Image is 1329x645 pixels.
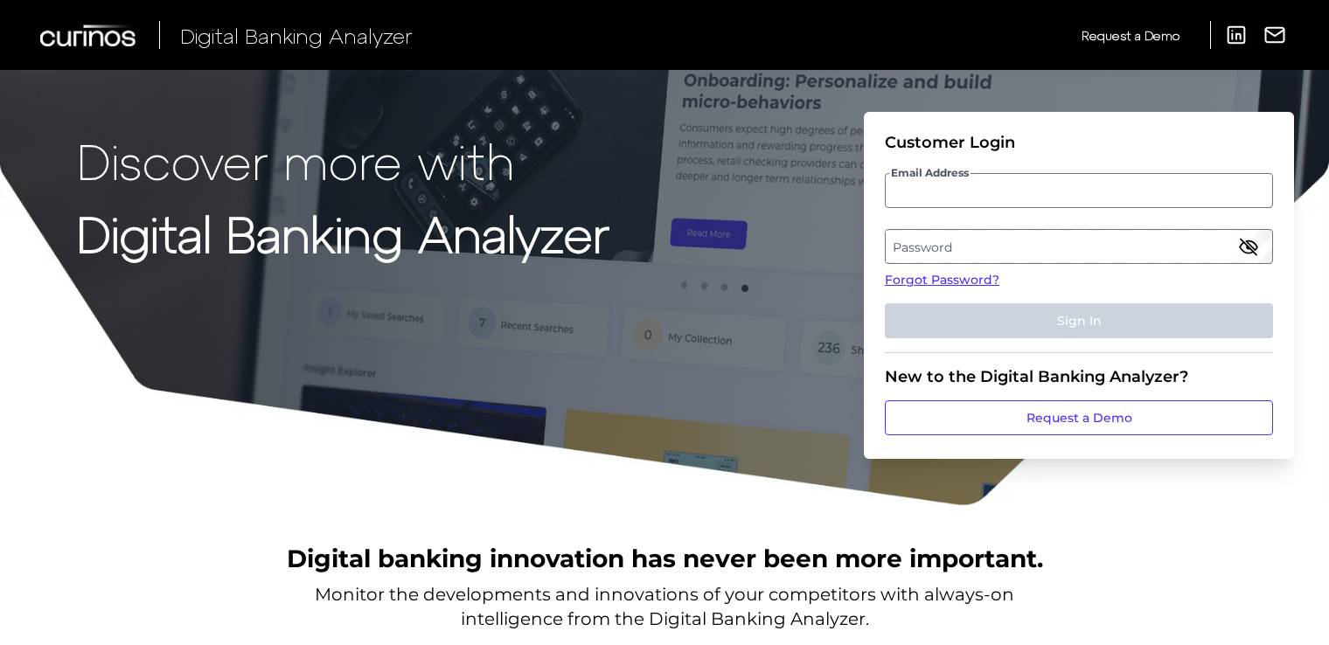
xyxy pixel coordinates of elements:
span: Request a Demo [1082,28,1179,43]
h2: Digital banking innovation has never been more important. [287,542,1043,575]
button: Sign In [885,303,1273,338]
div: New to the Digital Banking Analyzer? [885,367,1273,386]
strong: Digital Banking Analyzer [77,204,609,262]
div: Customer Login [885,133,1273,152]
p: Discover more with [77,133,609,188]
a: Request a Demo [1082,21,1179,50]
a: Forgot Password? [885,271,1273,289]
a: Request a Demo [885,400,1273,435]
img: Curinos [40,24,138,46]
span: Email Address [889,166,971,180]
p: Monitor the developments and innovations of your competitors with always-on intelligence from the... [315,582,1014,631]
span: Digital Banking Analyzer [180,23,413,48]
label: Password [886,231,1271,262]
